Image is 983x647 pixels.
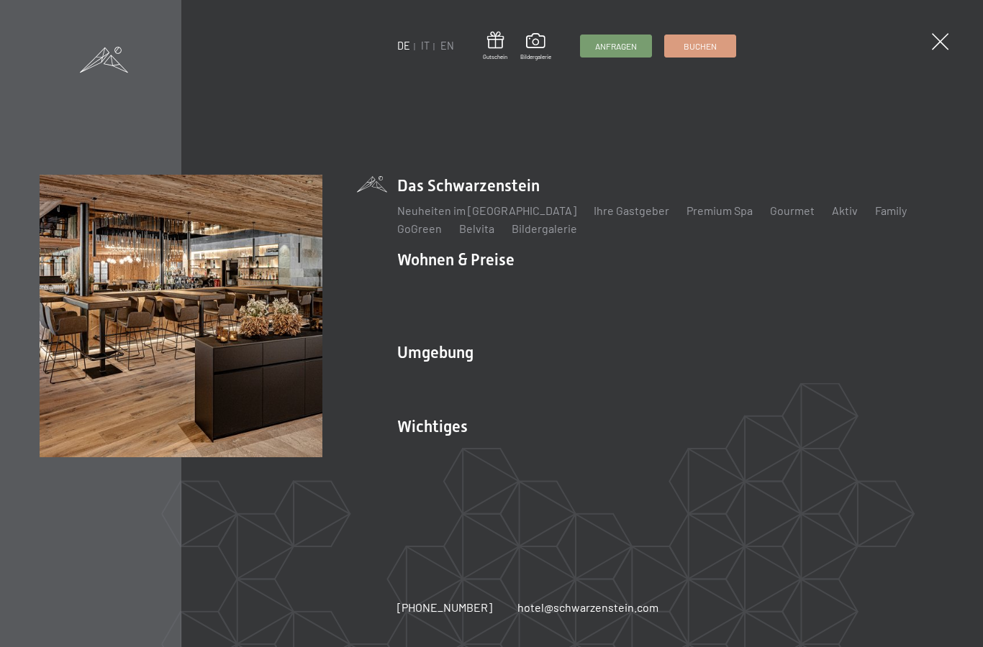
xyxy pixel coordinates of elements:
[517,600,658,615] a: hotel@schwarzenstein.com
[483,32,507,61] a: Gutschein
[684,40,717,52] span: Buchen
[665,35,735,57] a: Buchen
[397,203,576,217] a: Neuheiten im [GEOGRAPHIC_DATA]
[595,40,637,52] span: Anfragen
[687,203,753,217] a: Premium Spa
[397,600,492,614] span: [PHONE_NUMBER]
[594,203,669,217] a: Ihre Gastgeber
[440,40,454,52] a: EN
[397,600,492,615] a: [PHONE_NUMBER]
[520,53,551,61] span: Bildergalerie
[397,221,442,235] a: GoGreen
[483,53,507,61] span: Gutschein
[875,203,907,217] a: Family
[832,203,858,217] a: Aktiv
[512,221,577,235] a: Bildergalerie
[421,40,430,52] a: IT
[581,35,651,57] a: Anfragen
[770,203,815,217] a: Gourmet
[520,33,551,60] a: Bildergalerie
[459,221,494,235] a: Belvita
[397,40,410,52] a: DE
